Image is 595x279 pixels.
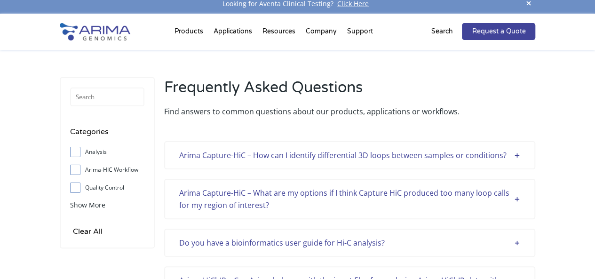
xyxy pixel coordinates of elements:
[70,181,144,195] label: Quality Control
[179,187,520,211] div: Arima Capture-HiC – What are my options if I think Capture HiC produced too many loop calls for m...
[431,25,452,38] p: Search
[70,88,144,106] input: Search
[70,200,105,209] span: Show More
[179,149,520,161] div: Arima Capture-HiC – How can I identify differential 3D loops between samples or conditions?
[164,77,535,105] h2: Frequently Asked Questions
[70,126,144,145] h4: Categories
[70,225,105,238] input: Clear All
[60,23,130,40] img: Arima-Genomics-logo
[70,145,144,159] label: Analysis
[70,163,144,177] label: Arima-HIC Workflow
[164,105,535,118] p: Find answers to common questions about our products, applications or workflows.
[179,237,520,249] div: Do you have a bioinformatics user guide for Hi-C analysis?
[462,23,535,40] a: Request a Quote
